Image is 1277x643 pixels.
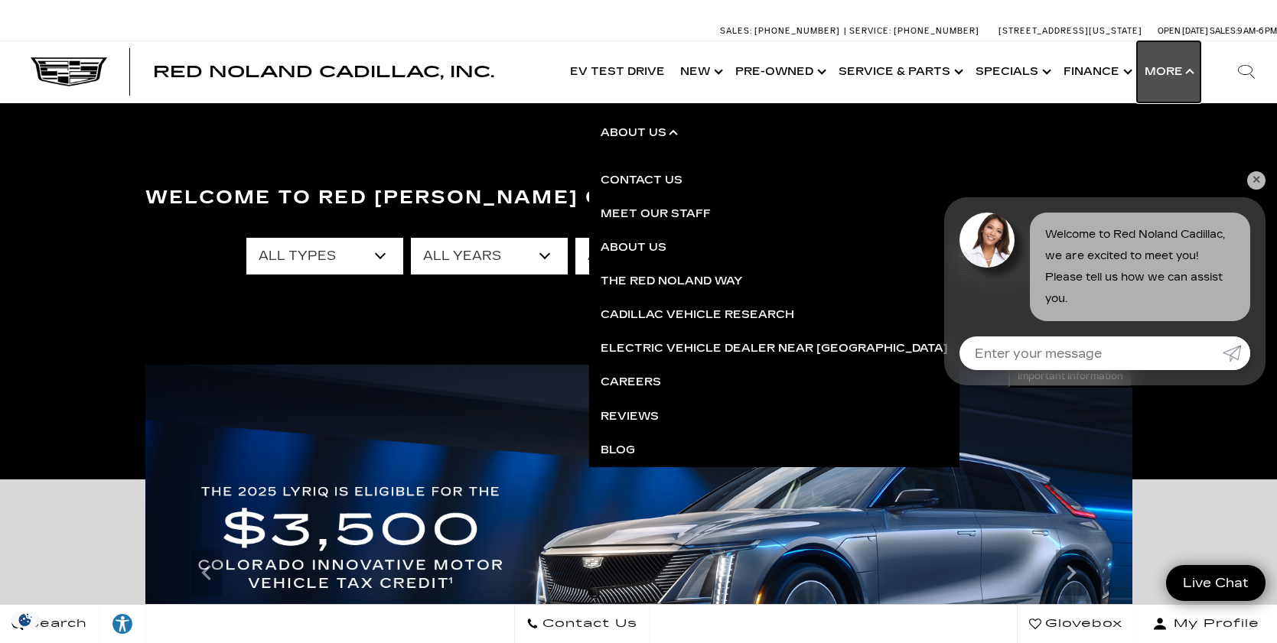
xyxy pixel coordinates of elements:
span: Sales: [720,26,752,36]
a: Cadillac Vehicle Research [589,298,959,332]
a: Live Chat [1166,565,1266,601]
a: Sales: [PHONE_NUMBER] [720,27,844,35]
a: Contact Us [589,164,959,197]
span: Live Chat [1175,574,1256,592]
select: Filter by make [575,238,732,274]
h3: Welcome to Red [PERSON_NAME] Cadillac, Inc. [145,183,1132,213]
a: New [673,41,728,102]
a: Explore your accessibility options [99,605,146,643]
a: Meet Our Staff [589,197,959,231]
img: Opt-Out Icon [8,612,43,628]
select: Filter by type [246,238,403,274]
span: Search [24,613,87,635]
a: Service: [PHONE_NUMBER] [844,27,983,35]
a: About Us [589,102,688,164]
div: Next [1056,550,1086,596]
a: About Us [589,231,959,265]
span: Service: [849,26,891,36]
button: More [1137,41,1200,102]
a: Reviews [589,400,959,434]
img: Agent profile photo [959,213,1015,268]
span: 9 AM-6 PM [1237,26,1277,36]
a: Contact Us [514,605,650,643]
a: Specials [968,41,1056,102]
a: [STREET_ADDRESS][US_STATE] [998,26,1142,36]
a: Red Noland Cadillac, Inc. [153,64,494,80]
span: [PHONE_NUMBER] [894,26,979,36]
a: Careers [589,365,959,399]
div: Explore your accessibility options [99,612,145,635]
a: The Red Noland Way [589,265,959,298]
a: EV Test Drive [562,41,673,102]
span: Contact Us [539,613,637,635]
select: Filter by year [411,238,568,274]
a: Finance [1056,41,1137,102]
a: Blog [589,434,959,467]
span: My Profile [1168,613,1259,635]
a: Service & Parts [831,41,968,102]
input: Enter your message [959,336,1223,370]
span: Glovebox [1041,613,1122,635]
div: Welcome to Red Noland Cadillac, we are excited to meet you! Please tell us how we can assist you. [1030,213,1250,321]
a: Submit [1223,336,1250,370]
div: Search [1216,41,1277,102]
section: Click to Open Cookie Consent Modal [8,612,43,628]
span: [PHONE_NUMBER] [754,26,840,36]
button: Open user profile menu [1135,605,1277,643]
img: Cadillac Dark Logo with Cadillac White Text [31,57,107,86]
span: Red Noland Cadillac, Inc. [153,63,494,81]
span: Sales: [1210,26,1237,36]
span: Open [DATE] [1158,26,1208,36]
a: Accessible Carousel [157,250,158,251]
a: Pre-Owned [728,41,831,102]
a: Glovebox [1017,605,1135,643]
a: Electric Vehicle Dealer near [GEOGRAPHIC_DATA] [589,332,959,365]
div: Previous [191,550,222,596]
